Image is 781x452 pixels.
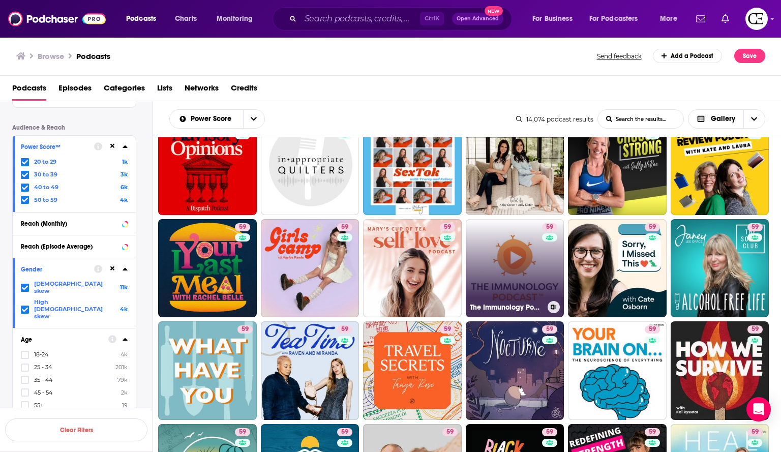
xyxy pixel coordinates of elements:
[466,321,564,420] a: 59
[745,8,768,30] span: Logged in as cozyearthaudio
[5,418,147,441] button: Clear Filters
[717,10,733,27] a: Show notifications dropdown
[466,116,564,215] a: 59
[21,217,128,229] button: Reach (Monthly)
[734,49,765,63] button: Save
[261,321,359,420] a: 59
[752,427,759,437] span: 59
[282,7,522,31] div: Search podcasts, credits, & more...
[752,324,759,335] span: 59
[126,12,156,26] span: Podcasts
[747,428,763,436] a: 59
[235,428,250,436] a: 59
[34,364,52,371] span: 25 - 34
[168,11,203,27] a: Charts
[546,324,553,335] span: 59
[341,324,348,335] span: 59
[34,389,52,396] span: 45 - 54
[21,239,128,252] button: Reach (Episode Average)
[470,303,544,312] h3: The Immunology Podcast
[745,8,768,30] img: User Profile
[363,321,462,420] a: 59
[185,80,219,101] a: Networks
[532,12,573,26] span: For Business
[169,109,265,129] h2: Choose List sort
[231,80,257,101] a: Credits
[337,325,352,334] a: 59
[117,376,128,383] span: 79k
[444,324,451,335] span: 59
[341,222,348,232] span: 59
[235,223,250,231] a: 59
[568,219,667,318] a: 59
[242,324,249,335] span: 59
[442,428,458,436] a: 59
[653,11,690,27] button: open menu
[21,220,119,227] div: Reach (Monthly)
[516,115,593,123] div: 14,074 podcast results
[261,116,359,215] a: 59
[542,428,557,436] a: 59
[12,80,46,101] a: Podcasts
[649,324,656,335] span: 59
[542,223,557,231] a: 59
[645,428,660,436] a: 59
[158,219,257,318] a: 59
[237,325,253,334] a: 59
[38,51,64,61] h3: Browse
[660,12,677,26] span: More
[120,306,128,313] span: 4k
[209,11,266,27] button: open menu
[104,80,145,101] span: Categories
[157,80,172,101] a: Lists
[746,397,771,421] div: Open Intercom Messenger
[671,116,769,215] a: 59
[158,321,257,420] a: 59
[452,13,503,25] button: Open AdvancedNew
[542,325,557,334] a: 59
[115,364,128,371] span: 201k
[21,140,94,153] button: Power Score™
[568,116,667,215] a: 59
[158,116,257,215] a: 59
[121,171,128,178] span: 3k
[645,325,660,334] a: 59
[711,115,735,123] span: Gallery
[120,196,128,203] span: 4k
[21,143,87,150] div: Power Score™
[525,11,585,27] button: open menu
[440,325,455,334] a: 59
[594,52,645,61] button: Send feedback
[8,9,106,28] img: Podchaser - Follow, Share and Rate Podcasts
[688,109,766,129] button: Choose View
[34,171,57,178] span: 30 to 39
[243,110,264,128] button: open menu
[671,321,769,420] a: 59
[34,376,52,383] span: 35 - 44
[457,16,499,21] span: Open Advanced
[692,10,709,27] a: Show notifications dropdown
[649,427,656,437] span: 59
[649,222,656,232] span: 59
[444,222,451,232] span: 59
[191,115,235,123] span: Power Score
[120,284,128,291] span: 11k
[645,223,660,231] a: 59
[363,116,462,215] a: 59
[485,6,503,16] span: New
[21,262,94,275] button: Gender
[119,11,169,27] button: open menu
[121,351,128,358] span: 4k
[337,428,352,436] a: 59
[217,12,253,26] span: Monitoring
[76,51,110,61] h1: Podcasts
[58,80,92,101] a: Episodes
[175,12,197,26] span: Charts
[34,402,43,409] span: 55+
